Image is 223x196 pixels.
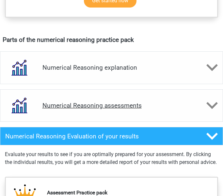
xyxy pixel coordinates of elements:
h4: Parts of the numerical reasoning practice pack [3,36,220,44]
h4: Numerical Reasoning assessments [42,102,181,109]
p: Evaluate your results to see if you are optimally prepared for your assessment. By clicking the i... [5,151,218,166]
h4: Numerical Reasoning Evaluation of your results [5,133,181,140]
img: numerical reasoning assessments [3,90,35,122]
a: explanations Numerical Reasoning explanation [5,51,218,84]
img: numerical reasoning explanations [3,52,35,84]
a: assessments Numerical Reasoning assessments [5,89,218,122]
h4: Numerical Reasoning explanation [42,64,181,71]
a: Numerical Reasoning Evaluation of your results [5,127,218,145]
